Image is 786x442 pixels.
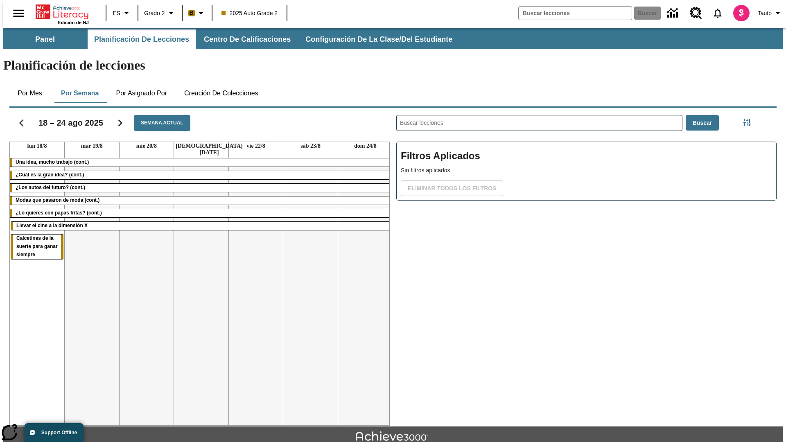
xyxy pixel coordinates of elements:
[134,115,190,131] button: Semana actual
[38,118,103,128] h2: 18 – 24 ago 2025
[110,113,131,133] button: Seguir
[26,142,49,150] a: 18 de agosto de 2025
[109,6,135,20] button: Lenguaje: ES, Selecciona un idioma
[88,29,196,49] button: Planificación de lecciones
[58,20,89,25] span: Edición de NJ
[174,142,244,157] a: 21 de agosto de 2025
[190,8,194,18] span: B
[36,3,89,25] div: Portada
[396,142,777,201] div: Filtros Aplicados
[685,2,707,24] a: Centro de recursos, Se abrirá en una pestaña nueva.
[10,196,393,205] div: Modas que pasaron de moda (cont.)
[758,9,772,18] span: Tauto
[16,172,84,178] span: ¿Cuál es la gran idea? (cont.)
[197,29,297,49] button: Centro de calificaciones
[739,114,755,131] button: Menú lateral de filtros
[662,2,685,25] a: Centro de información
[11,113,32,133] button: Regresar
[728,2,754,24] button: Escoja un nuevo avatar
[54,83,105,103] button: Por semana
[352,142,378,150] a: 24 de agosto de 2025
[16,185,85,190] span: ¿Los autos del futuro? (cont.)
[25,423,84,442] button: Support Offline
[144,9,165,18] span: Grado 2
[221,9,278,18] span: 2025 Auto Grade 2
[141,6,179,20] button: Grado: Grado 2, Elige un grado
[299,29,459,49] button: Configuración de la clase/del estudiante
[390,104,777,426] div: Buscar
[10,184,393,192] div: ¿Los autos del futuro? (cont.)
[754,6,786,20] button: Perfil/Configuración
[3,104,390,426] div: Calendario
[401,146,772,166] h2: Filtros Aplicados
[733,5,750,21] img: avatar image
[16,197,99,203] span: Modas que pasaron de moda (cont.)
[11,222,392,230] div: Llevar el cine a la dimensión X
[79,142,104,150] a: 19 de agosto de 2025
[16,235,58,257] span: Calcetines de la suerte para ganar siempre
[109,83,174,103] button: Por asignado por
[36,4,89,20] a: Portada
[686,115,719,131] button: Buscar
[397,115,682,131] input: Buscar lecciones
[16,223,88,228] span: Llevar el cine a la dimensión X
[16,210,102,216] span: ¿Lo quieres con papas fritas? (cont.)
[401,166,772,175] p: Sin filtros aplicados
[299,142,322,150] a: 23 de agosto de 2025
[135,142,158,150] a: 20 de agosto de 2025
[10,209,393,217] div: ¿Lo quieres con papas fritas? (cont.)
[10,171,393,179] div: ¿Cuál es la gran idea? (cont.)
[245,142,267,150] a: 22 de agosto de 2025
[707,2,728,24] a: Notificaciones
[4,29,86,49] button: Panel
[11,235,63,259] div: Calcetines de la suerte para ganar siempre
[7,1,31,25] button: Abrir el menú lateral
[178,83,265,103] button: Creación de colecciones
[3,29,460,49] div: Subbarra de navegación
[16,159,89,165] span: Una idea, mucho trabajo (cont.)
[3,58,783,73] h1: Planificación de lecciones
[10,158,393,167] div: Una idea, mucho trabajo (cont.)
[185,6,209,20] button: Boost El color de la clase es anaranjado claro. Cambiar el color de la clase.
[3,28,783,49] div: Subbarra de navegación
[41,430,77,435] span: Support Offline
[9,83,50,103] button: Por mes
[113,9,120,18] span: ES
[519,7,632,20] input: Buscar campo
